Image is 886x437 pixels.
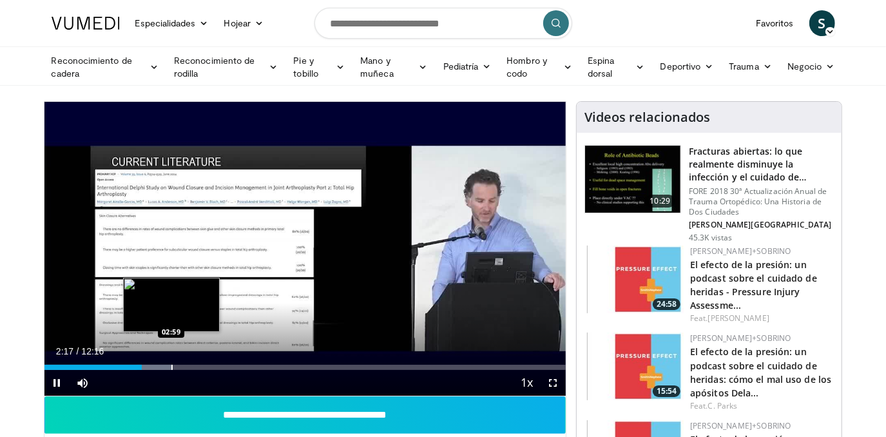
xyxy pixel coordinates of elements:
div: Progress Bar [44,365,566,370]
font: Feat. [690,400,737,411]
a: Reconocimiento de rodilla [166,54,285,80]
button: Mute [70,370,96,396]
a: [PERSON_NAME]+Sobrino [690,246,791,257]
a: Negocio [780,53,843,79]
h3: Fracturas abiertas: lo que realmente disminuye la infección y el cuidado de heridas [689,145,834,184]
a: [PERSON_NAME]+Sobrino [690,333,791,344]
span: 10:29 [645,195,676,208]
a: Trauma [721,53,780,79]
font: Negocio [787,60,822,73]
a: Favoritos [748,10,802,36]
video-js: Reproductor de video [44,102,566,396]
a: Deportivo [653,53,722,79]
a: El efecto de la presión: un podcast sobre el cuidado de heridas - Pressure Injury Assessme... [690,258,817,311]
button: Fullscreen [540,370,566,396]
a: 10:29 Fracturas abiertas: lo que realmente disminuye la infección y el cuidado de heridas FORE 20... [584,145,834,243]
img: 61e02083-5525-4adc-9284-c4ef5d0bd3c4.150x105_q85_crop-smart_upscale.jpg [587,333,684,400]
a: Mano y muñeca [352,54,435,80]
span: 12:16 [81,346,104,356]
a: Reconocimiento de cadera [44,54,167,80]
a: 24:58 [587,246,684,313]
img: 2a658e12-bd38-46e9-9f21-8239cc81ed40.150x105_q85_crop-smart_upscale.jpg [587,246,684,313]
font: Reconocimiento de cadera [52,54,146,80]
a: Pediatría [436,53,499,79]
font: Especialidades [135,17,196,30]
p: [PERSON_NAME][GEOGRAPHIC_DATA] [689,220,834,230]
font: Pie y tobillo [294,54,332,80]
a: Especialidades [128,10,217,36]
img: image.jpeg [123,278,220,332]
font: Pediatría [443,60,479,73]
button: Pause [44,370,70,396]
a: El efecto de la presión: un podcast sobre el cuidado de heridas: cómo el mal uso de los apósitos ... [690,345,831,398]
p: 45.3K vistas [689,233,732,243]
font: Hojear [224,17,251,30]
a: Espina dorsal [580,54,653,80]
img: Logotipo de VuMedi [52,17,120,30]
h4: Videos relacionados [584,110,710,125]
button: Playback Rate [514,370,540,396]
font: Deportivo [660,60,701,73]
font: Feat. [690,313,769,324]
a: [PERSON_NAME] [708,313,769,324]
a: 15:54 [587,333,684,400]
a: Hojear [217,10,272,36]
a: C. Parks [708,400,738,411]
input: Buscar temas, intervenciones [314,8,572,39]
span: / [77,346,79,356]
img: ded7be61-cdd8-40fc-98a3-de551fea390e.150x105_q85_crop-smart_upscale.jpg [585,146,680,213]
font: Espina dorsal [588,54,631,80]
span: 15:54 [653,385,680,397]
font: Reconocimiento de rodilla [174,54,265,80]
p: FORE 2018 30ª Actualización Anual de Trauma Ortopédico: Una Historia de Dos Ciudades [689,186,834,217]
font: Hombro y codo [506,54,559,80]
a: Pie y tobillo [286,54,353,80]
a: Hombro y codo [499,54,580,80]
font: Mano y muñeca [360,54,414,80]
span: 24:58 [653,298,680,310]
a: [PERSON_NAME]+Sobrino [690,420,791,431]
a: S [809,10,835,36]
font: Trauma [729,60,758,73]
span: 2:17 [56,346,73,356]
